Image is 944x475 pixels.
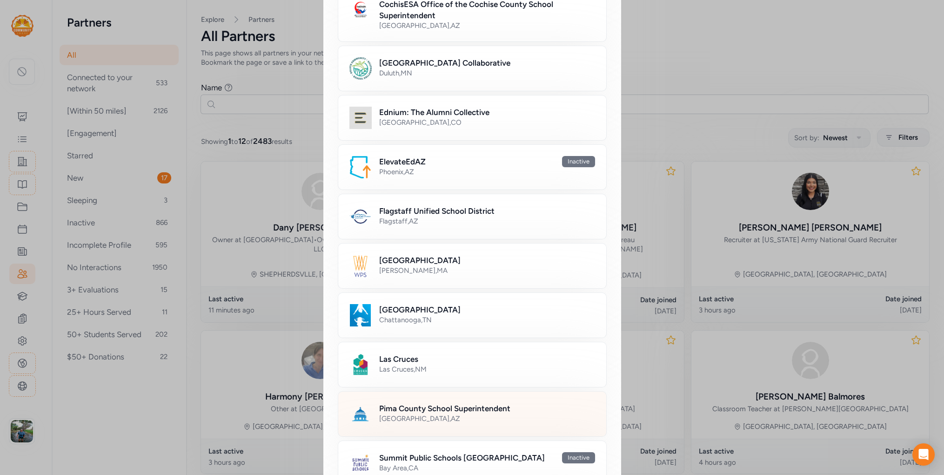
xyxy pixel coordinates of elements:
[379,315,595,325] div: Chattanooga , TN
[379,452,545,463] h2: Summit Public Schools [GEOGRAPHIC_DATA]
[379,304,461,315] h2: [GEOGRAPHIC_DATA]
[349,107,372,129] img: Logo
[379,156,426,167] h2: ElevateEdAZ
[562,156,595,167] div: Inactive
[349,255,372,277] img: Logo
[349,156,372,178] img: Logo
[379,255,461,266] h2: [GEOGRAPHIC_DATA]
[562,452,595,463] div: Inactive
[349,304,372,326] img: Logo
[379,463,595,473] div: Bay Area , CA
[379,167,595,176] div: Phoenix , AZ
[349,452,372,475] img: Logo
[379,414,595,423] div: [GEOGRAPHIC_DATA] , AZ
[379,21,595,30] div: [GEOGRAPHIC_DATA] , AZ
[349,205,372,228] img: Logo
[379,68,595,78] div: Duluth , MN
[349,353,372,376] img: Logo
[379,365,595,374] div: Las Cruces , NM
[379,118,595,127] div: [GEOGRAPHIC_DATA] , CO
[349,57,372,80] img: Logo
[379,403,510,414] h2: Pima County School Superintendent
[379,217,595,226] div: Flagstaff , AZ
[349,403,372,425] img: Logo
[379,353,418,365] h2: Las Cruces
[379,266,595,275] div: [PERSON_NAME] , MA
[912,443,935,466] div: Open Intercom Messenger
[379,107,489,118] h2: Ednium: The Alumni Collective
[379,57,510,68] h2: [GEOGRAPHIC_DATA] Collaborative
[379,205,495,217] h2: Flagstaff Unified School District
